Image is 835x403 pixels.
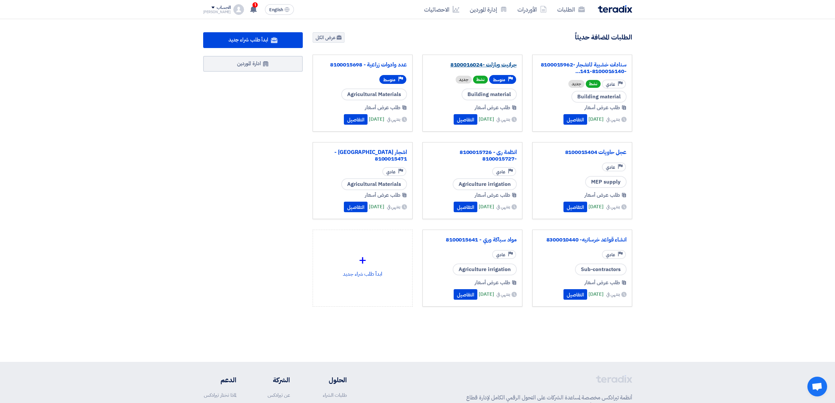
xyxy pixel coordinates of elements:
[496,291,510,298] span: ينتهي في
[586,80,601,88] span: نشط
[475,191,510,199] span: طلب عرض أسعار
[428,62,517,68] a: جرانيت وبازلت -8100016024
[233,4,244,15] img: profile_test.png
[256,375,290,385] li: الشركة
[512,2,552,17] a: الأوردرات
[479,290,494,298] span: [DATE]
[318,149,407,162] a: اشجار [GEOGRAPHIC_DATA] - 8100015471
[606,203,620,210] span: ينتهي في
[563,202,587,212] button: التفاصيل
[606,116,620,123] span: ينتهي في
[456,76,472,84] div: جديد
[369,203,384,211] span: [DATE]
[341,178,407,190] span: Agricultural Materials
[552,2,590,17] a: الطلبات
[568,80,584,88] div: جديد
[204,391,236,399] a: لماذا تختار تيرادكس
[269,8,283,12] span: English
[606,291,620,298] span: ينتهي في
[585,176,627,188] span: MEP supply
[228,36,268,44] span: ابدأ طلب شراء جديد
[538,62,627,75] a: سنادات خشبية للاشجار -8100015962 -8100016140-141...
[538,149,627,156] a: عجل حاويات 8100015404
[588,115,604,123] span: [DATE]
[203,10,231,14] div: [PERSON_NAME]
[313,32,345,43] a: عرض الكل
[265,4,294,15] button: English
[475,279,510,287] span: طلب عرض أسعار
[575,33,632,41] h4: الطلبات المضافة حديثاً
[428,237,517,243] a: مواد سباكة وري - 8100015641
[428,149,517,162] a: انظمة رى - 8100015726 -8100015727
[606,164,615,170] span: عادي
[493,77,505,83] span: متوسط
[473,76,488,84] span: نشط
[454,289,477,300] button: التفاصيل
[496,116,510,123] span: ينتهي في
[584,104,620,112] span: طلب عرض أسعار
[383,77,395,83] span: متوسط
[453,178,517,190] span: Agriculture irrigation
[465,2,512,17] a: إدارة الموردين
[563,289,587,300] button: التفاصيل
[598,5,632,13] img: Teradix logo
[386,169,395,175] span: عادي
[584,191,620,199] span: طلب عرض أسعار
[538,237,627,243] a: انشاء قواعد خرسانيه- 8300010440
[563,114,587,125] button: التفاصيل
[341,88,407,100] span: Agricultural Materials
[496,252,505,258] span: عادي
[575,264,627,275] span: Sub-contractors
[453,264,517,275] span: Agriculture irrigation
[203,56,303,72] a: ادارة الموردين
[462,88,517,100] span: Building material
[387,116,400,123] span: ينتهي في
[344,202,368,212] button: التفاصيل
[454,202,477,212] button: التفاصيل
[419,2,465,17] a: الاحصائيات
[217,5,231,11] div: الحساب
[454,114,477,125] button: التفاصيل
[369,115,384,123] span: [DATE]
[584,279,620,287] span: طلب عرض أسعار
[571,91,627,103] span: Building material
[318,62,407,68] a: عدد وادوات زراعية - 8100015698
[606,252,615,258] span: عادي
[318,250,407,270] div: +
[588,290,604,298] span: [DATE]
[318,235,407,293] div: ابدأ طلب شراء جديد
[496,203,510,210] span: ينتهي في
[268,391,290,399] a: عن تيرادكس
[807,377,827,396] div: Open chat
[588,203,604,211] span: [DATE]
[475,104,510,112] span: طلب عرض أسعار
[365,191,400,199] span: طلب عرض أسعار
[365,104,400,112] span: طلب عرض أسعار
[479,115,494,123] span: [DATE]
[606,81,615,88] span: عادي
[203,375,236,385] li: الدعم
[310,375,347,385] li: الحلول
[496,169,505,175] span: عادي
[323,391,347,399] a: طلبات الشراء
[344,114,368,125] button: التفاصيل
[387,203,400,210] span: ينتهي في
[252,2,258,8] span: 1
[479,203,494,211] span: [DATE]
